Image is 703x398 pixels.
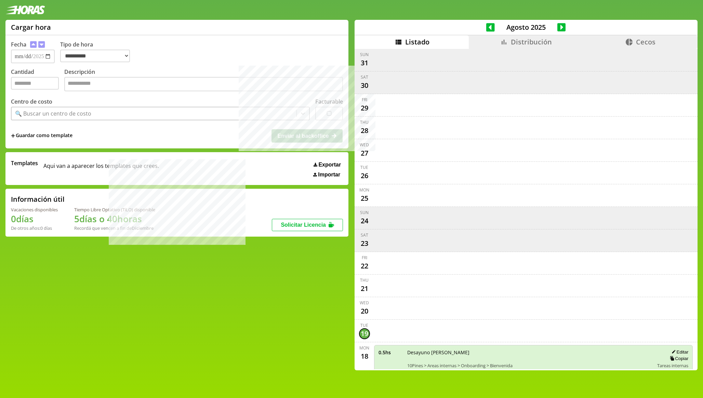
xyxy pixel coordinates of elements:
b: Diciembre [132,225,154,231]
div: 29 [359,103,370,114]
span: Aqui van a aparecer los templates que crees. [43,159,159,178]
span: Templates [11,159,38,167]
span: Tareas internas [657,362,688,369]
input: Cantidad [11,77,59,90]
div: Sun [360,210,369,215]
button: Exportar [311,161,343,168]
div: 21 [359,283,370,294]
img: logotipo [5,5,45,14]
label: Centro de costo [11,98,52,105]
div: De otros años: 0 días [11,225,58,231]
span: 0.5 hs [379,349,402,356]
span: Agosto 2025 [495,23,557,32]
span: + [11,132,15,140]
div: 24 [359,215,370,226]
span: Solicitar Licencia [281,222,326,228]
button: Editar [669,349,688,355]
label: Facturable [315,98,343,105]
div: Wed [360,142,369,148]
div: Thu [360,277,369,283]
label: Descripción [64,68,343,93]
h2: Información útil [11,195,65,204]
span: Desayuno [PERSON_NAME] [407,349,653,356]
span: Listado [405,37,429,47]
div: 25 [359,193,370,204]
div: Mon [359,187,369,193]
div: Tue [360,164,368,170]
span: +Guardar como template [11,132,72,140]
div: 28 [359,125,370,136]
span: Importar [318,172,340,178]
div: 23 [359,238,370,249]
h1: 0 días [11,213,58,225]
div: 🔍 Buscar un centro de costo [15,110,91,117]
label: Fecha [11,41,26,48]
div: 20 [359,306,370,317]
span: 10Pines > Areas internas > Onboarding > Bienvenida [407,362,653,369]
div: Sat [361,232,368,238]
div: 31 [359,57,370,68]
div: 18 [359,351,370,362]
div: Recordá que vencen a fin de [74,225,155,231]
div: Thu [360,119,369,125]
div: 22 [359,261,370,271]
button: Solicitar Licencia [272,219,343,231]
div: 27 [359,148,370,159]
div: scrollable content [355,49,698,370]
label: Tipo de hora [60,41,135,63]
span: Exportar [318,162,341,168]
div: Mon [359,345,369,351]
div: Sun [360,52,369,57]
div: Fri [362,97,367,103]
div: 30 [359,80,370,91]
div: Wed [360,300,369,306]
textarea: Descripción [64,77,343,91]
div: Tue [360,322,368,328]
div: 19 [359,328,370,339]
div: Vacaciones disponibles [11,207,58,213]
span: Distribución [511,37,552,47]
h1: 5 días o 40 horas [74,213,155,225]
div: Fri [362,255,367,261]
span: Cecos [636,37,655,47]
label: Cantidad [11,68,64,93]
select: Tipo de hora [60,50,130,62]
div: Sat [361,74,368,80]
button: Copiar [668,356,688,361]
div: Tiempo Libre Optativo (TiLO) disponible [74,207,155,213]
h1: Cargar hora [11,23,51,32]
div: 26 [359,170,370,181]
